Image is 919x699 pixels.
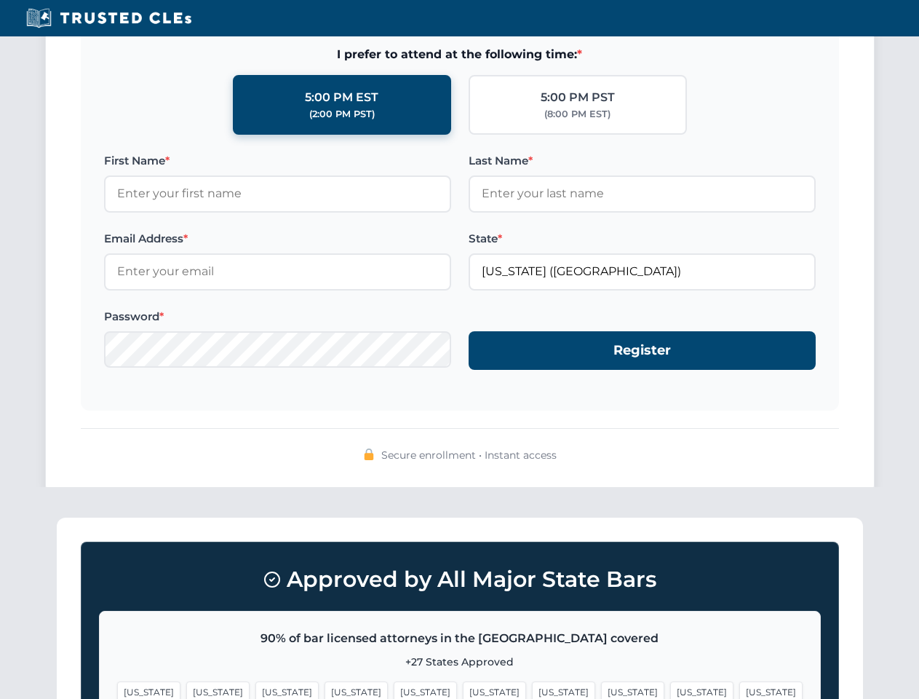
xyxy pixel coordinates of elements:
[104,230,451,248] label: Email Address
[104,308,451,325] label: Password
[363,449,375,460] img: 🔒
[309,107,375,122] div: (2:00 PM PST)
[99,560,821,599] h3: Approved by All Major State Bars
[104,45,816,64] span: I prefer to attend at the following time:
[541,88,615,107] div: 5:00 PM PST
[117,629,803,648] p: 90% of bar licensed attorneys in the [GEOGRAPHIC_DATA] covered
[104,175,451,212] input: Enter your first name
[381,447,557,463] span: Secure enrollment • Instant access
[117,654,803,670] p: +27 States Approved
[469,175,816,212] input: Enter your last name
[305,88,378,107] div: 5:00 PM EST
[104,152,451,170] label: First Name
[469,331,816,370] button: Register
[544,107,610,122] div: (8:00 PM EST)
[469,253,816,290] input: Florida (FL)
[104,253,451,290] input: Enter your email
[469,230,816,248] label: State
[469,152,816,170] label: Last Name
[22,7,196,29] img: Trusted CLEs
